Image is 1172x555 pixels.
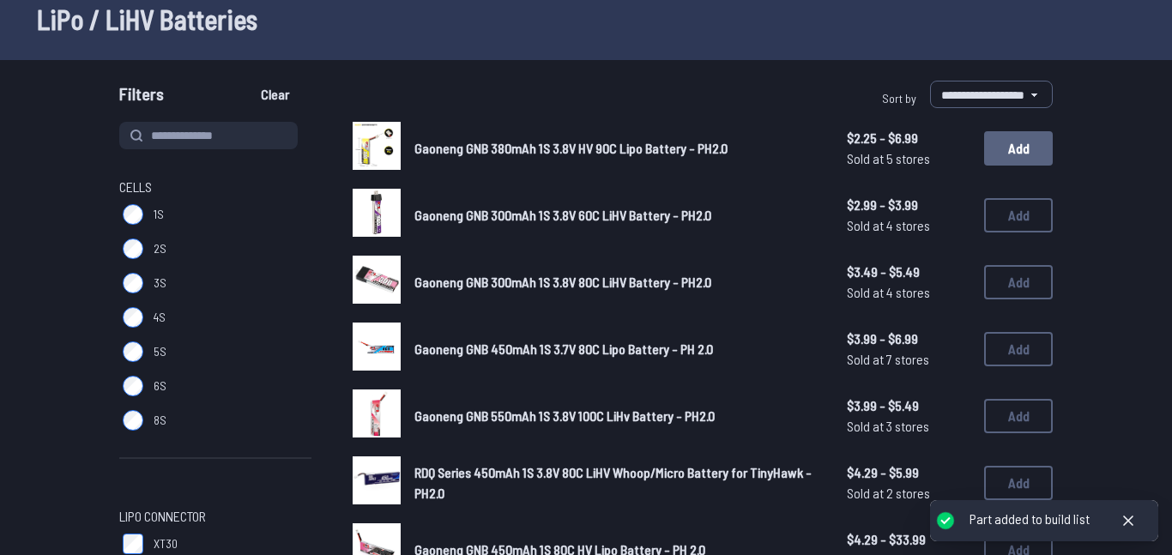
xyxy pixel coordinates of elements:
span: Gaoneng GNB 550mAh 1S 3.8V 100C LiHv Battery - PH2.0 [414,407,715,424]
img: image [353,189,401,237]
img: image [353,389,401,437]
button: Clear [246,81,304,108]
a: RDQ Series 450mAh 1S 3.8V 80C LiHV Whoop/Micro Battery for TinyHawk - PH2.0 [414,462,819,504]
input: 6S [123,376,143,396]
input: 5S [123,341,143,362]
a: image [353,389,401,443]
span: 5S [154,343,166,360]
input: 2S [123,238,143,259]
a: image [353,122,401,175]
span: $3.49 - $5.49 [847,262,970,282]
a: Gaoneng GNB 450mAh 1S 3.7V 80C Lipo Battery - PH 2.0 [414,339,819,359]
input: 1S [123,204,143,225]
button: Add [984,332,1053,366]
a: image [353,256,401,309]
a: image [353,189,401,242]
input: XT30 [123,534,143,554]
button: Add [984,265,1053,299]
span: $4.29 - $5.99 [847,462,970,483]
span: $2.99 - $3.99 [847,195,970,215]
a: Gaoneng GNB 550mAh 1S 3.8V 100C LiHv Battery - PH2.0 [414,406,819,426]
span: Sold at 5 stores [847,148,970,169]
a: Gaoneng GNB 380mAh 1S 3.8V HV 90C Lipo Battery - PH2.0 [414,138,819,159]
span: $3.99 - $6.99 [847,329,970,349]
span: $2.25 - $6.99 [847,128,970,148]
button: Add [984,466,1053,500]
span: $4.29 - $33.99 [847,529,970,550]
span: 1S [154,206,164,223]
span: Sort by [882,91,916,106]
span: Gaoneng GNB 380mAh 1S 3.8V HV 90C Lipo Battery - PH2.0 [414,140,728,156]
span: Sold at 3 stores [847,416,970,437]
img: image [353,456,401,504]
span: Gaoneng GNB 450mAh 1S 3.7V 80C Lipo Battery - PH 2.0 [414,341,713,357]
a: Gaoneng GNB 300mAh 1S 3.8V 80C LiHV Battery - PH2.0 [414,272,819,293]
span: XT30 [154,535,178,552]
img: image [353,256,401,304]
span: Gaoneng GNB 300mAh 1S 3.8V 60C LiHV Battery - PH2.0 [414,207,711,223]
a: image [353,456,401,510]
select: Sort by [930,81,1053,108]
a: image [353,323,401,376]
button: Add [984,131,1053,166]
img: image [353,323,401,371]
span: Sold at 7 stores [847,349,970,370]
span: 3S [154,274,166,292]
span: $3.99 - $5.49 [847,395,970,416]
span: Sold at 4 stores [847,282,970,303]
input: 4S [123,307,143,328]
span: 4S [154,309,166,326]
span: LiPo Connector [119,506,206,527]
span: Gaoneng GNB 300mAh 1S 3.8V 80C LiHV Battery - PH2.0 [414,274,711,290]
div: Part added to build list [970,510,1090,528]
span: Sold at 4 stores [847,215,970,236]
span: 6S [154,377,166,395]
span: 2S [154,240,166,257]
input: 3S [123,273,143,293]
button: Add [984,399,1053,433]
a: Gaoneng GNB 300mAh 1S 3.8V 60C LiHV Battery - PH2.0 [414,205,819,226]
span: 8S [154,412,166,429]
span: Filters [119,81,164,115]
span: Cells [119,177,152,197]
span: Sold at 2 stores [847,483,970,504]
button: Add [984,198,1053,232]
img: image [353,122,401,170]
span: RDQ Series 450mAh 1S 3.8V 80C LiHV Whoop/Micro Battery for TinyHawk - PH2.0 [414,464,812,501]
input: 8S [123,410,143,431]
